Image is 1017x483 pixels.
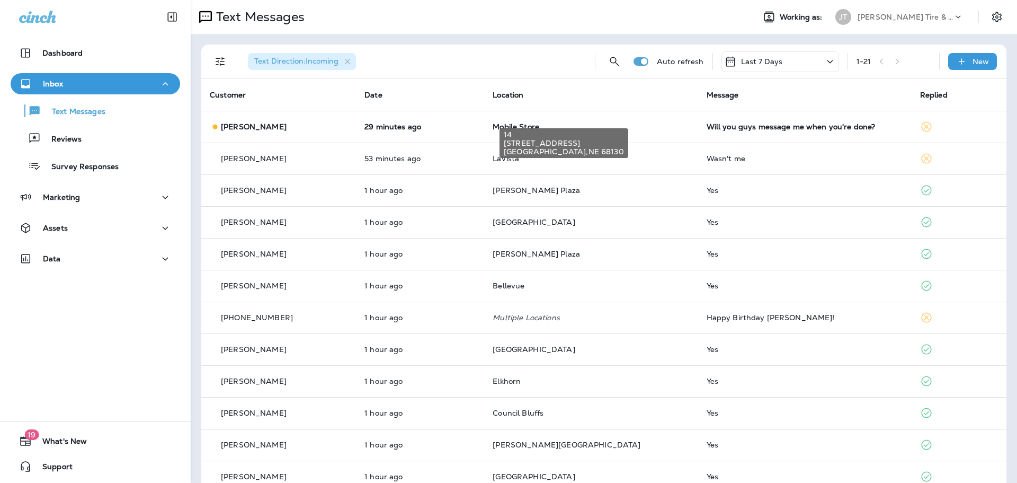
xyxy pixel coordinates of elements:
div: Yes [707,186,903,195]
p: [PERSON_NAME] [221,122,287,131]
p: [PERSON_NAME] [221,282,287,290]
span: Bellevue [493,281,524,291]
button: Search Messages [604,51,625,72]
span: Support [32,462,73,475]
div: Happy Birthday Cam! [707,313,903,322]
p: Text Messages [212,9,305,25]
button: Reviews [11,127,180,150]
span: LaVista [493,154,519,163]
button: Dashboard [11,42,180,64]
p: [PERSON_NAME] [221,441,287,449]
div: Wasn't me [707,154,903,163]
p: New [973,57,989,66]
p: Aug 26, 2025 09:55 AM [364,154,476,163]
button: Assets [11,217,180,239]
p: Multiple Locations [493,313,689,322]
p: [PHONE_NUMBER] [221,313,293,322]
p: [PERSON_NAME] [221,250,287,258]
button: Data [11,248,180,269]
span: Mobile Store [493,122,539,131]
span: Customer [210,90,246,100]
span: Replied [920,90,948,100]
p: Reviews [41,135,82,145]
p: [PERSON_NAME] [221,409,287,417]
div: Yes [707,282,903,290]
p: Aug 26, 2025 09:02 AM [364,441,476,449]
p: Data [43,254,61,263]
div: JT [835,9,851,25]
p: Aug 26, 2025 09:11 AM [364,282,476,290]
span: Date [364,90,382,100]
div: Yes [707,218,903,226]
div: Yes [707,409,903,417]
button: Inbox [11,73,180,94]
span: Working as: [780,13,825,22]
button: Text Messages [11,100,180,122]
span: Council Bluffs [493,408,543,418]
p: Aug 26, 2025 09:03 AM [364,409,476,417]
p: Aug 26, 2025 09:02 AM [364,472,476,481]
p: Aug 26, 2025 09:06 AM [364,345,476,354]
button: Marketing [11,187,180,208]
p: Aug 26, 2025 09:08 AM [364,313,476,322]
p: Aug 26, 2025 10:19 AM [364,122,476,131]
span: [GEOGRAPHIC_DATA] [493,472,575,481]
p: Inbox [43,80,63,88]
span: Location [493,90,523,100]
span: Elkhorn [493,376,521,386]
p: [PERSON_NAME] [221,345,287,354]
button: Collapse Sidebar [157,6,187,28]
div: Yes [707,250,903,258]
span: [GEOGRAPHIC_DATA] [493,345,575,354]
span: [PERSON_NAME] Plaza [493,249,580,259]
p: Text Messages [41,107,105,117]
p: Marketing [43,193,80,201]
p: Aug 26, 2025 09:18 AM [364,250,476,258]
span: [GEOGRAPHIC_DATA] [493,217,575,227]
span: [PERSON_NAME] Plaza [493,186,580,195]
p: Aug 26, 2025 09:22 AM [364,218,476,226]
button: Support [11,456,180,477]
span: Text Direction : Incoming [254,56,338,66]
span: 19 [24,429,39,440]
p: Last 7 Days [741,57,783,66]
div: Will you guys message me when you're done? [707,122,903,131]
p: [PERSON_NAME] [221,472,287,481]
button: Settings [987,7,1006,27]
p: [PERSON_NAME] [221,186,287,195]
p: Auto refresh [657,57,704,66]
button: Filters [210,51,231,72]
span: Message [707,90,739,100]
div: Yes [707,345,903,354]
span: [PERSON_NAME][GEOGRAPHIC_DATA] [493,440,640,450]
button: Survey Responses [11,155,180,177]
span: What's New [32,437,87,450]
span: [STREET_ADDRESS] [504,139,624,147]
p: Aug 26, 2025 09:03 AM [364,377,476,385]
p: [PERSON_NAME] [221,154,287,163]
div: Yes [707,377,903,385]
p: [PERSON_NAME] [221,218,287,226]
p: Dashboard [42,49,83,57]
p: [PERSON_NAME] Tire & Auto [858,13,953,21]
div: Yes [707,441,903,449]
p: Assets [43,224,68,232]
span: [GEOGRAPHIC_DATA] , NE 68130 [504,147,624,156]
p: [PERSON_NAME] [221,377,287,385]
div: Text Direction:Incoming [248,53,356,70]
button: 19What's New [11,431,180,452]
p: Survey Responses [41,162,119,172]
div: Yes [707,472,903,481]
div: 1 - 21 [857,57,871,66]
p: Aug 26, 2025 09:40 AM [364,186,476,195]
span: 14 [504,130,624,139]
